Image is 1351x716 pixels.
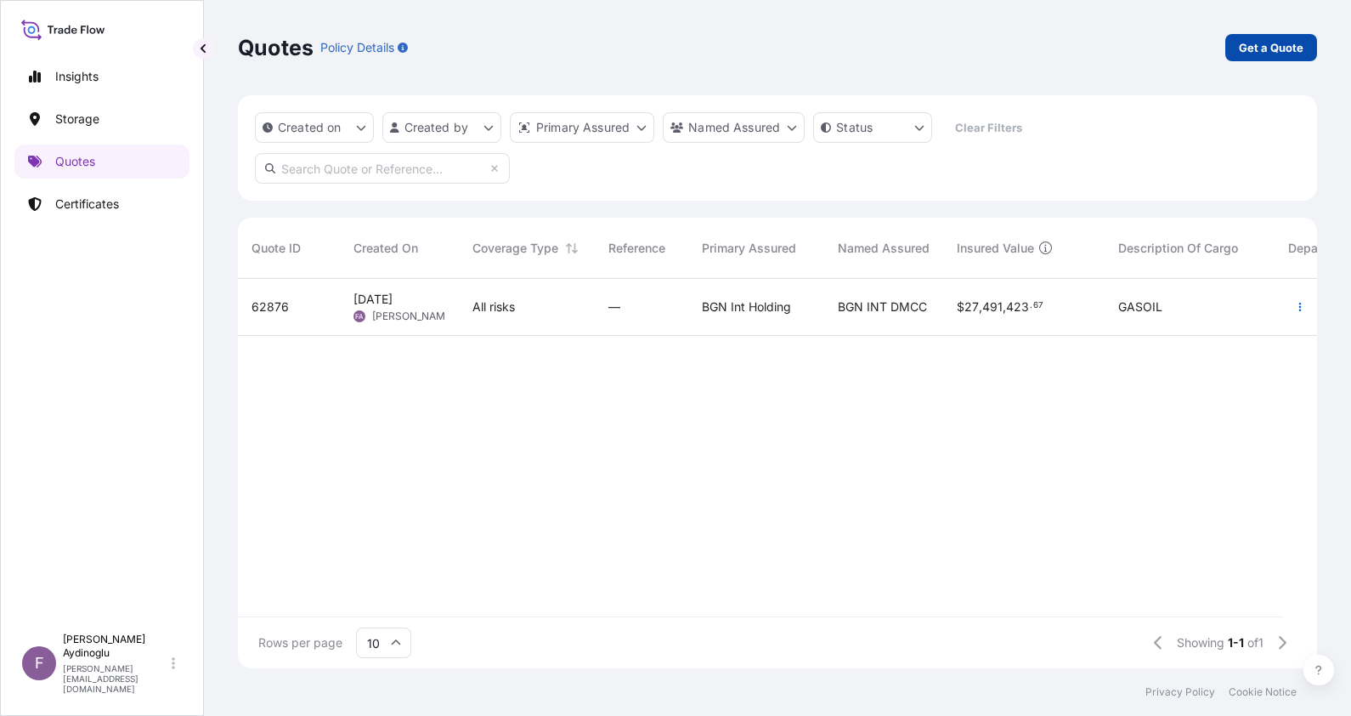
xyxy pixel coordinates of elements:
[1003,301,1006,313] span: ,
[836,119,873,136] p: Status
[608,240,665,257] span: Reference
[14,102,189,136] a: Storage
[35,655,44,672] span: F
[957,240,1034,257] span: Insured Value
[1177,634,1224,651] span: Showing
[353,291,393,308] span: [DATE]
[957,301,964,313] span: $
[55,68,99,85] p: Insights
[355,308,364,325] span: FA
[1225,34,1317,61] a: Get a Quote
[372,310,455,323] span: [PERSON_NAME]
[55,111,99,128] p: Storage
[941,114,1036,141] button: Clear Filters
[1006,301,1029,313] span: 423
[1030,303,1032,309] span: .
[1288,240,1344,257] span: Departure
[813,112,932,143] button: certificateStatus Filter options
[14,145,189,179] a: Quotes
[982,301,1003,313] span: 491
[510,112,654,143] button: distributor Filter options
[1033,303,1043,309] span: 67
[320,39,394,56] p: Policy Details
[55,153,95,170] p: Quotes
[688,119,780,136] p: Named Assured
[63,663,168,694] p: [PERSON_NAME][EMAIL_ADDRESS][DOMAIN_NAME]
[255,153,510,184] input: Search Quote or Reference...
[472,298,515,315] span: All risks
[702,298,791,315] span: BGN Int Holding
[838,298,927,315] span: BGN INT DMCC
[63,633,168,660] p: [PERSON_NAME] Aydinoglu
[1118,298,1162,315] span: GASOIL
[1228,634,1244,651] span: 1-1
[252,240,301,257] span: Quote ID
[404,119,469,136] p: Created by
[252,298,289,315] span: 62876
[1229,685,1297,699] a: Cookie Notice
[536,119,630,136] p: Primary Assured
[353,240,418,257] span: Created On
[955,119,1022,136] p: Clear Filters
[1145,685,1215,699] a: Privacy Policy
[979,301,982,313] span: ,
[1239,39,1303,56] p: Get a Quote
[964,301,979,313] span: 27
[663,112,805,143] button: cargoOwner Filter options
[278,119,342,136] p: Created on
[238,34,314,61] p: Quotes
[14,60,189,94] a: Insights
[382,112,501,143] button: createdBy Filter options
[702,240,796,257] span: Primary Assured
[608,298,620,315] span: —
[258,634,342,651] span: Rows per page
[472,240,558,257] span: Coverage Type
[255,112,374,143] button: createdOn Filter options
[1247,634,1263,651] span: of 1
[562,238,582,259] button: Sort
[55,196,119,213] p: Certificates
[1118,240,1238,257] span: Description Of Cargo
[14,187,189,221] a: Certificates
[838,240,930,257] span: Named Assured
